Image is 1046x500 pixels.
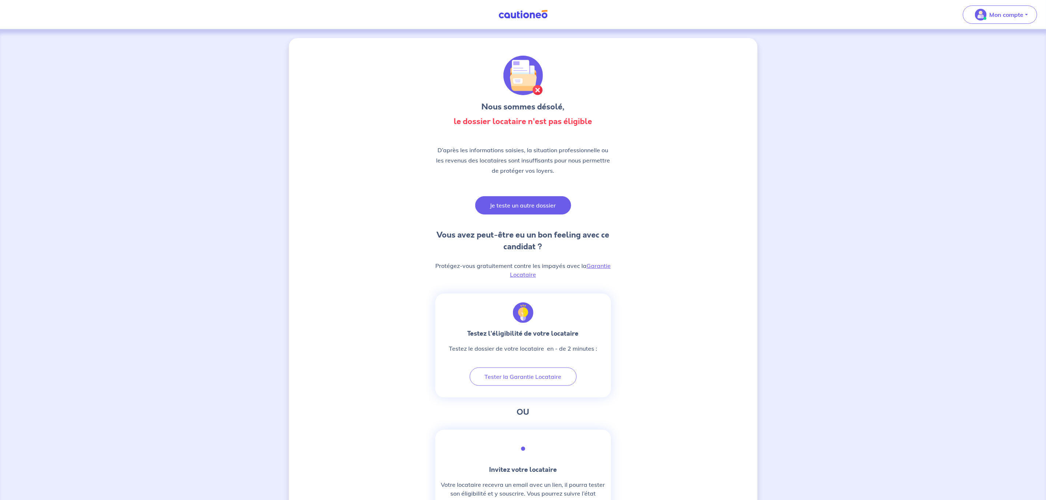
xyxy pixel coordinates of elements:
h3: Vous avez peut-être eu un bon feeling avec ce candidat ? [435,229,611,253]
button: illu_account_valid_menu.svgMon compte [963,5,1037,24]
h3: Nous sommes désolé, [435,101,611,113]
strong: le dossier locataire n'est pas éligible [454,116,592,127]
img: illu_invit.svg [513,439,533,459]
p: D’après les informations saisies, la situation professionnelle ou les revenus des locataires sont... [435,145,611,176]
img: illu_folder_cancel.svg [503,56,543,95]
strong: Testez l’éligibilité de votre locataire [468,329,579,338]
button: Je teste un autre dossier [475,196,571,214]
p: Mon compte [990,10,1024,19]
strong: Invitez votre locataire [489,465,557,474]
p: Testez le dossier de votre locataire en - de 2 minutes : [449,344,597,353]
button: Tester la Garantie Locataire [470,367,577,386]
img: Cautioneo [496,10,551,19]
h3: OU [435,406,611,418]
p: Protégez-vous gratuitement contre les impayés avec la [435,261,611,279]
img: illu_idea.svg [513,302,533,323]
img: illu_account_valid_menu.svg [975,9,987,20]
